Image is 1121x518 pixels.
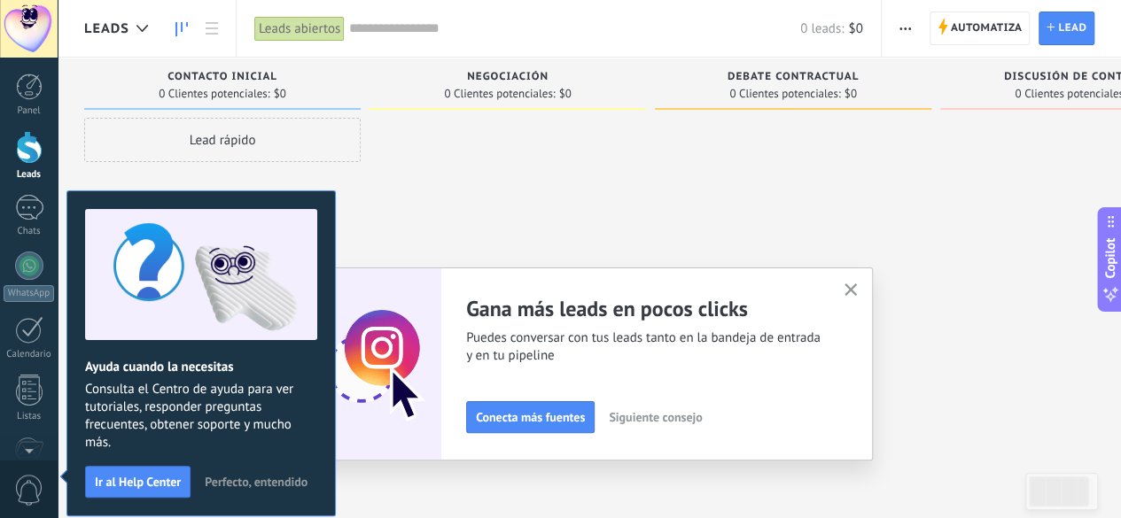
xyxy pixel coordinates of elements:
a: Leads [167,12,197,46]
span: Lead [1058,12,1086,44]
div: Chats [4,226,55,237]
div: WhatsApp [4,285,54,302]
button: Siguiente consejo [601,404,710,430]
span: Conecta más fuentes [476,411,585,423]
span: $0 [559,89,572,99]
span: Ir al Help Center [95,475,181,488]
span: Debate contractual [728,71,859,83]
span: Puedes conversar con tus leads tanto en la bandeja de entrada y en tu pipeline [466,329,822,365]
div: Calendario [4,349,55,360]
span: $0 [274,89,286,99]
div: Panel [4,105,55,117]
span: 0 Clientes potenciales: [444,89,555,99]
span: $0 [845,89,857,99]
div: Listas [4,411,55,422]
div: Debate contractual [664,71,922,86]
button: Más [892,12,918,45]
button: Ir al Help Center [85,466,191,498]
span: Automatiza [951,12,1023,44]
span: Perfecto, entendido [205,475,307,488]
div: Contacto inicial [93,71,352,86]
span: Contacto inicial [167,71,277,83]
h2: Ayuda cuando la necesitas [85,359,317,375]
span: $0 [848,20,862,37]
button: Conecta más fuentes [466,401,595,433]
a: Lead [1039,12,1094,45]
div: Leads [4,169,55,181]
div: Lead rápido [84,118,361,162]
span: Consulta el Centro de ayuda para ver tutoriales, responder preguntas frecuentes, obtener soporte ... [85,381,317,452]
span: Copilot [1102,237,1119,278]
div: Negociación [378,71,637,86]
h2: Gana más leads en pocos clicks [466,295,822,322]
span: 0 leads: [800,20,844,37]
span: Siguiente consejo [609,411,702,423]
span: 0 Clientes potenciales: [729,89,840,99]
span: 0 Clientes potenciales: [159,89,269,99]
a: Automatiza [930,12,1031,45]
div: Leads abiertos [254,16,345,42]
span: Leads [84,20,129,37]
a: Lista [197,12,227,46]
span: Negociación [467,71,549,83]
button: Perfecto, entendido [197,468,315,495]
